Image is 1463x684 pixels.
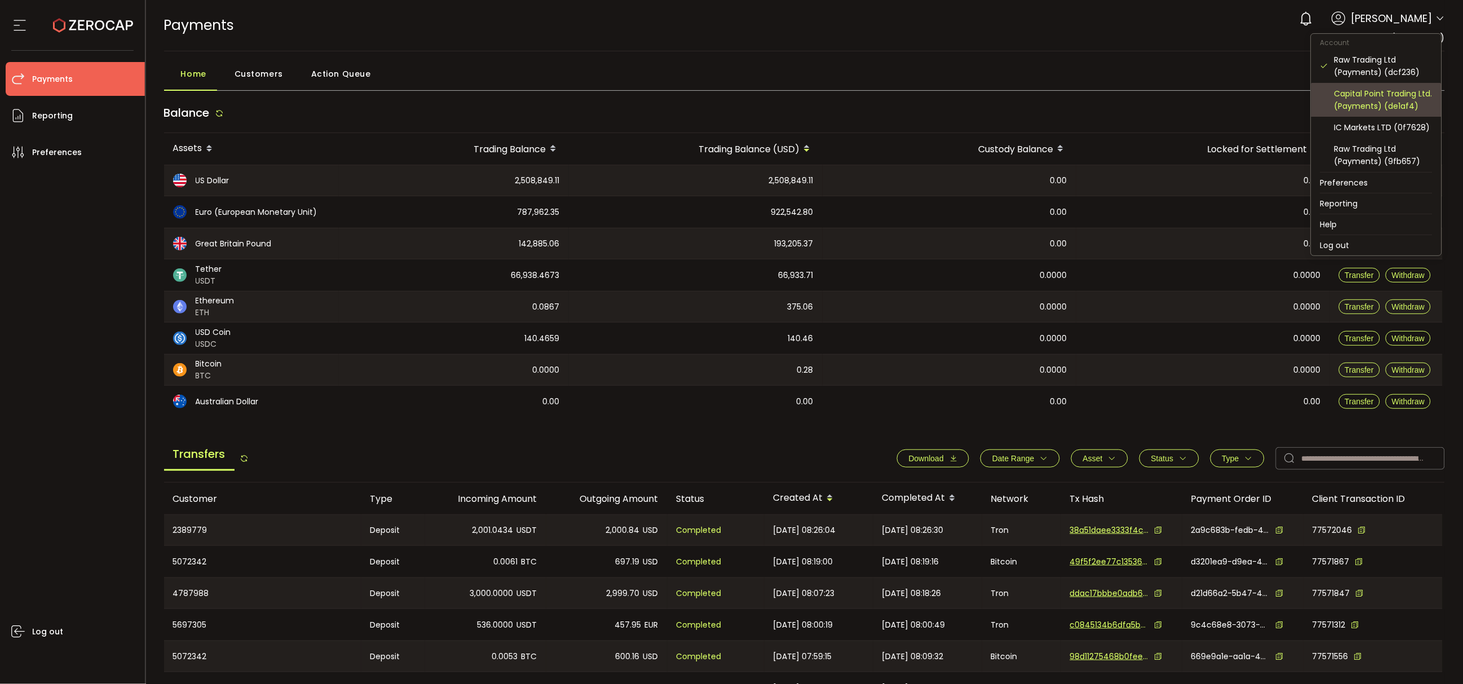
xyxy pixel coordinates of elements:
[788,301,814,314] span: 375.06
[173,332,187,345] img: usdc_portfolio.svg
[1345,397,1374,406] span: Transfer
[181,63,206,85] span: Home
[1294,332,1321,345] span: 0.0000
[196,338,231,350] span: USDC
[645,619,658,632] span: EUR
[1311,235,1442,255] li: Log out
[1311,173,1442,193] li: Preferences
[982,641,1061,672] div: Bitcoin
[173,395,187,408] img: aud_portfolio.svg
[492,650,518,663] span: 0.0053
[1191,619,1270,631] span: 9c4c68e8-3073-4dbd-a05c-4236c9be7361
[982,609,1061,641] div: Tron
[668,492,764,505] div: Status
[196,238,272,250] span: Great Britain Pound
[472,524,514,537] span: 2,001.0434
[1392,271,1425,280] span: Withdraw
[607,587,640,600] span: 2,999.70
[1304,174,1321,187] span: 0.00
[164,515,361,545] div: 2389779
[311,63,371,85] span: Action Queue
[982,492,1061,505] div: Network
[1392,397,1425,406] span: Withdraw
[1339,331,1381,346] button: Transfer
[543,395,560,408] span: 0.00
[361,546,425,577] div: Deposit
[1312,556,1350,568] span: 77571867
[32,108,73,124] span: Reporting
[1386,299,1431,314] button: Withdraw
[1339,268,1381,283] button: Transfer
[677,650,722,663] span: Completed
[616,555,640,568] span: 697.19
[882,524,944,537] span: [DATE] 08:26:30
[1071,449,1128,467] button: Asset
[517,619,537,632] span: USDT
[1304,237,1321,250] span: 0.00
[677,555,722,568] span: Completed
[32,144,82,161] span: Preferences
[1191,588,1270,599] span: d21d66a2-5b47-4c42-9431-392393f23b82
[533,301,560,314] span: 0.0867
[774,524,836,537] span: [DATE] 08:26:04
[164,105,210,121] span: Balance
[764,489,873,508] div: Created At
[1182,492,1303,505] div: Payment Order ID
[1312,524,1352,536] span: 77572046
[1040,364,1067,377] span: 0.0000
[569,139,823,158] div: Trading Balance (USD)
[32,71,73,87] span: Payments
[525,332,560,345] span: 140.4659
[1386,331,1431,346] button: Withdraw
[1311,214,1442,235] li: Help
[361,492,425,505] div: Type
[980,449,1060,467] button: Date Range
[164,641,361,672] div: 5072342
[519,237,560,250] span: 142,885.06
[1312,651,1349,663] span: 77571556
[1294,364,1321,377] span: 0.0000
[873,489,982,508] div: Completed At
[164,546,361,577] div: 5072342
[521,555,537,568] span: BTC
[1334,121,1433,134] div: IC Markets LTD (0f7628)
[677,524,722,537] span: Completed
[196,358,222,370] span: Bitcoin
[992,454,1035,463] span: Date Range
[470,587,514,600] span: 3,000.0000
[677,587,722,600] span: Completed
[1392,334,1425,343] span: Withdraw
[196,307,235,319] span: ETH
[164,139,339,158] div: Assets
[779,269,814,282] span: 66,933.71
[1334,54,1433,78] div: Raw Trading Ltd (Payments) (dcf236)
[1070,556,1149,568] span: 49f5f2ee77c13536f4ce7cdd133ebf7e7bc1a7a1295ba0997ac520799e2a8a85
[643,524,658,537] span: USD
[1070,619,1149,631] span: c0845134b6dfa5bb6cadf78b5ae7c2cef9cdbc8696e8494a5674a14f8f2a3a97
[882,555,939,568] span: [DATE] 08:19:16
[797,395,814,408] span: 0.00
[1311,38,1359,47] span: Account
[196,263,222,275] span: Tether
[823,139,1076,158] div: Custody Balance
[494,555,518,568] span: 0.0061
[1351,11,1433,26] span: [PERSON_NAME]
[1191,651,1270,663] span: 669e9a1e-aa1a-4405-98c5-873fb209aba8
[196,206,317,218] span: Euro (European Monetary Unit)
[1345,365,1374,374] span: Transfer
[518,206,560,219] span: 787,962.35
[1050,237,1067,250] span: 0.00
[1312,619,1346,631] span: 77571312
[1050,174,1067,187] span: 0.00
[1083,454,1103,463] span: Asset
[196,370,222,382] span: BTC
[546,492,668,505] div: Outgoing Amount
[1294,269,1321,282] span: 0.0000
[1311,193,1442,214] li: Reporting
[173,205,187,219] img: eur_portfolio.svg
[982,578,1061,608] div: Tron
[774,587,835,600] span: [DATE] 08:07:23
[196,295,235,307] span: Ethereum
[1386,268,1431,283] button: Withdraw
[196,175,229,187] span: US Dollar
